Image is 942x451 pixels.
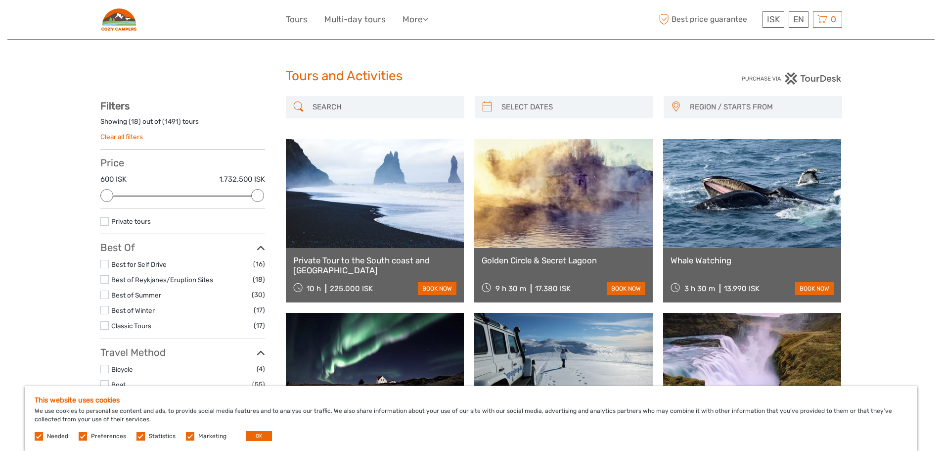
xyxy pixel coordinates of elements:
span: (18) [253,274,265,285]
a: Best for Self Drive [111,260,167,268]
img: 2916-fe44121e-5e7a-41d4-ae93-58bc7d852560_logo_small.png [100,7,137,32]
a: Private tours [111,217,151,225]
div: We use cookies to personalise content and ads, to provide social media features and to analyse ou... [25,386,917,451]
a: Private Tour to the South coast and [GEOGRAPHIC_DATA] [293,255,457,276]
h1: Tours and Activities [286,68,657,84]
span: 9 h 30 m [495,284,526,293]
h3: Price [100,157,265,169]
input: SELECT DATES [497,99,648,116]
h3: Best Of [100,242,265,253]
a: More [403,12,428,27]
a: Best of Winter [111,306,155,314]
a: Clear all filters [100,133,143,141]
span: 3 h 30 m [684,284,715,293]
a: Boat [111,381,126,389]
span: 0 [829,14,838,24]
img: PurchaseViaTourDesk.png [741,72,842,85]
a: Best of Reykjanes/Eruption Sites [111,276,213,284]
label: Marketing [198,432,226,441]
label: Needed [47,432,68,441]
span: ISK [767,14,780,24]
button: REGION / STARTS FROM [685,99,837,115]
div: Showing ( ) out of ( ) tours [100,117,265,132]
h5: This website uses cookies [35,396,907,404]
label: 1.732.500 ISK [219,174,265,185]
label: Statistics [149,432,176,441]
div: 13.990 ISK [724,284,760,293]
div: EN [789,11,808,28]
a: Golden Circle & Secret Lagoon [482,255,645,265]
label: 18 [131,117,138,126]
span: (30) [252,289,265,301]
label: Preferences [91,432,126,441]
span: (17) [254,304,265,316]
a: book now [795,282,834,295]
a: book now [418,282,456,295]
a: Best of Summer [111,291,161,299]
a: Tours [286,12,308,27]
a: Whale Watching [671,255,834,265]
a: Classic Tours [111,322,151,330]
a: book now [607,282,645,295]
a: Bicycle [111,365,133,373]
span: (4) [257,363,265,375]
label: 600 ISK [100,174,127,185]
strong: Filters [100,100,130,112]
span: (55) [252,379,265,390]
span: 10 h [307,284,321,293]
label: 1491 [165,117,179,126]
button: OK [246,431,272,441]
span: Best price guarantee [657,11,760,28]
input: SEARCH [309,99,459,116]
h3: Travel Method [100,347,265,358]
span: (17) [254,320,265,331]
span: (16) [253,258,265,270]
a: Multi-day tours [324,12,386,27]
div: 17.380 ISK [535,284,571,293]
div: 225.000 ISK [330,284,373,293]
